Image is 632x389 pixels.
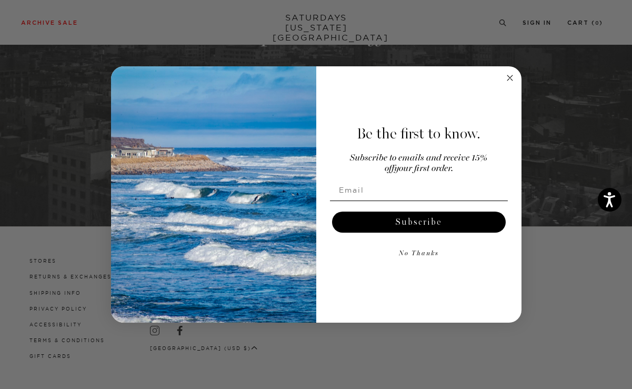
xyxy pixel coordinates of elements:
button: No Thanks [330,243,508,264]
input: Email [330,179,508,201]
img: 125c788d-000d-4f3e-b05a-1b92b2a23ec9.jpeg [111,66,316,323]
button: Close dialog [504,72,516,84]
button: Subscribe [332,212,506,233]
span: Subscribe to emails and receive 15% [350,154,487,163]
span: Be the first to know. [357,125,480,143]
span: your first order. [394,164,453,173]
span: off [385,164,394,173]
